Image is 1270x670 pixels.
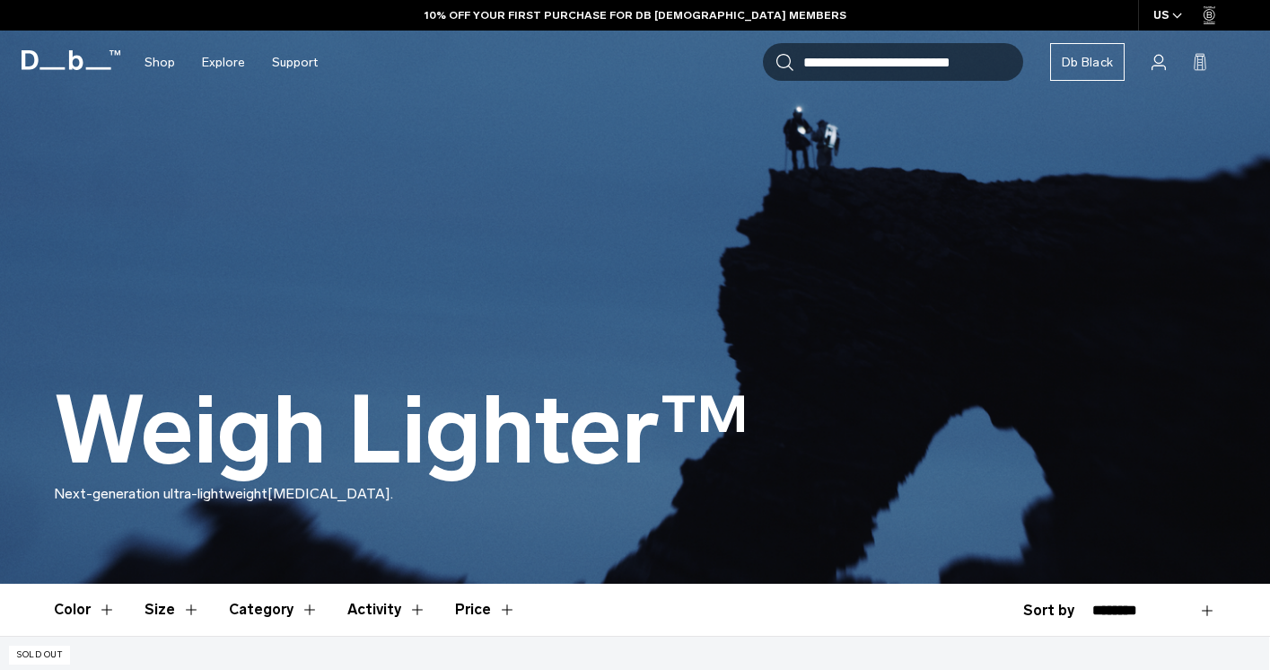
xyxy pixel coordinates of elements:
a: Support [272,31,318,94]
span: [MEDICAL_DATA]. [267,485,393,502]
a: 10% OFF YOUR FIRST PURCHASE FOR DB [DEMOGRAPHIC_DATA] MEMBERS [425,7,846,23]
button: Toggle Filter [229,584,319,636]
button: Toggle Price [455,584,516,636]
button: Toggle Filter [347,584,426,636]
h1: Weigh Lighter™ [54,379,749,483]
a: Shop [145,31,175,94]
span: Next-generation ultra-lightweight [54,485,267,502]
a: Explore [202,31,245,94]
nav: Main Navigation [131,31,331,94]
p: Sold Out [9,646,70,665]
button: Toggle Filter [145,584,200,636]
a: Db Black [1050,43,1125,81]
button: Toggle Filter [54,584,116,636]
